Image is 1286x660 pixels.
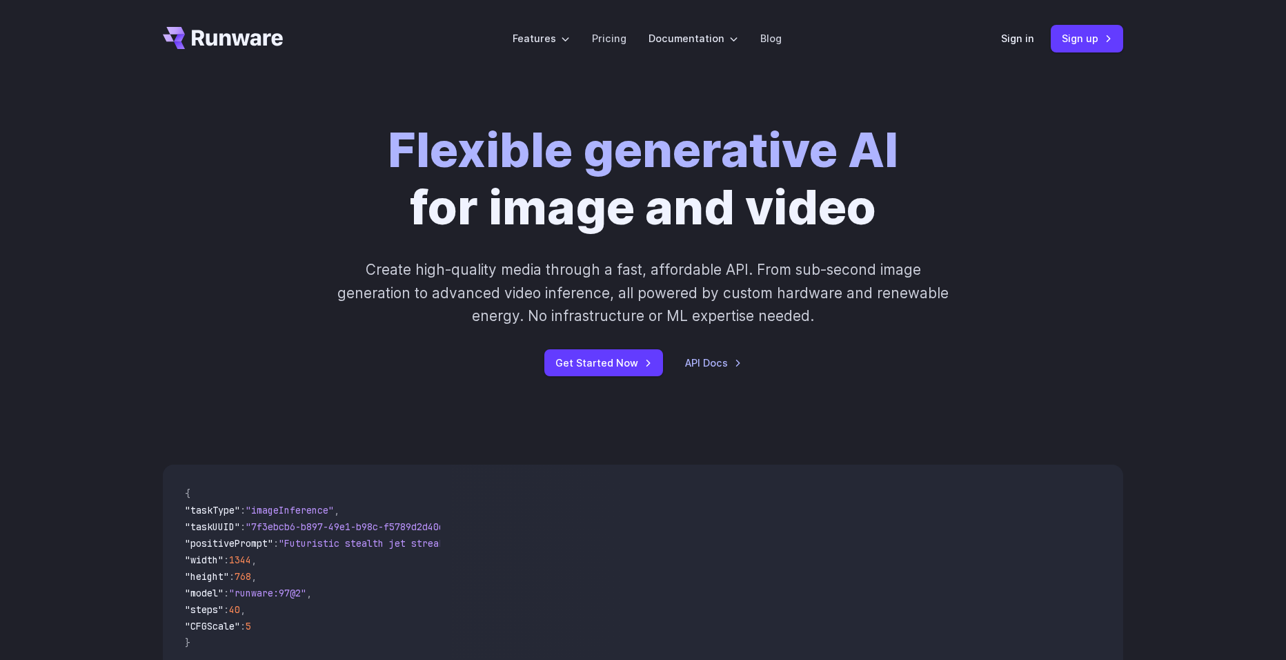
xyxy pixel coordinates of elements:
[185,570,229,583] span: "height"
[185,504,240,516] span: "taskType"
[1051,25,1123,52] a: Sign up
[246,620,251,632] span: 5
[273,537,279,550] span: :
[229,570,235,583] span: :
[229,587,306,599] span: "runware:97@2"
[1001,30,1034,46] a: Sign in
[185,521,240,533] span: "taskUUID"
[185,637,190,649] span: }
[760,30,782,46] a: Blog
[251,570,257,583] span: ,
[224,603,229,616] span: :
[185,587,224,599] span: "model"
[336,258,951,327] p: Create high-quality media through a fast, affordable API. From sub-second image generation to adv...
[544,349,663,376] a: Get Started Now
[388,121,898,179] strong: Flexible generative AI
[592,30,626,46] a: Pricing
[185,603,224,616] span: "steps"
[513,30,570,46] label: Features
[240,521,246,533] span: :
[685,355,742,371] a: API Docs
[246,504,334,516] span: "imageInference"
[224,587,229,599] span: :
[251,554,257,566] span: ,
[240,504,246,516] span: :
[163,27,283,49] a: Go to /
[240,620,246,632] span: :
[229,554,251,566] span: 1344
[224,554,229,566] span: :
[235,570,251,583] span: 768
[334,504,339,516] span: ,
[185,620,240,632] span: "CFGScale"
[306,587,312,599] span: ,
[185,554,224,566] span: "width"
[388,122,898,236] h1: for image and video
[185,537,273,550] span: "positivePrompt"
[246,521,455,533] span: "7f3ebcb6-b897-49e1-b98c-f5789d2d40d7"
[649,30,738,46] label: Documentation
[185,487,190,500] span: {
[229,603,240,616] span: 40
[279,537,781,550] span: "Futuristic stealth jet streaking through a neon-lit cityscape with glowing purple exhaust"
[240,603,246,616] span: ,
